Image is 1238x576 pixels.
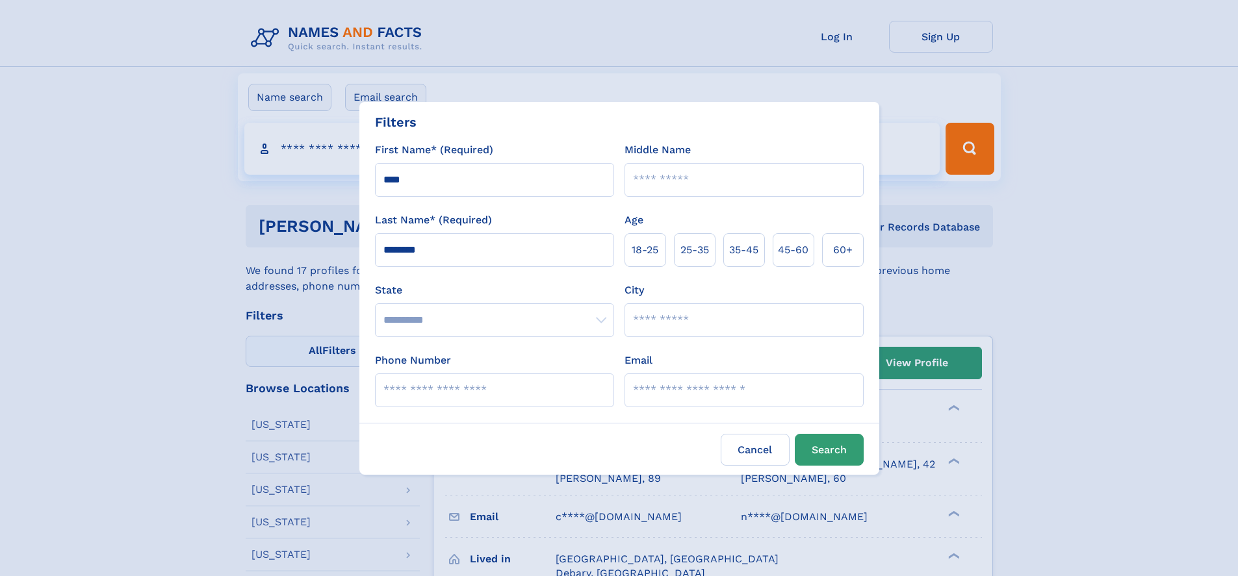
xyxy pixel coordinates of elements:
[625,282,644,298] label: City
[625,212,643,228] label: Age
[721,434,790,466] label: Cancel
[833,242,853,258] span: 60+
[375,112,417,132] div: Filters
[632,242,658,258] span: 18‑25
[375,212,492,228] label: Last Name* (Required)
[375,142,493,158] label: First Name* (Required)
[680,242,709,258] span: 25‑35
[729,242,758,258] span: 35‑45
[778,242,808,258] span: 45‑60
[375,282,614,298] label: State
[625,142,691,158] label: Middle Name
[375,353,451,368] label: Phone Number
[625,353,652,368] label: Email
[795,434,864,466] button: Search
